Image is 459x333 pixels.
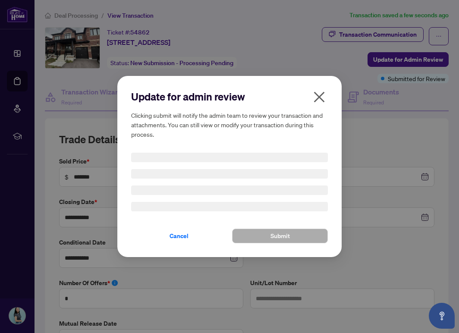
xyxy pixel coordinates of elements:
span: Cancel [170,229,189,243]
button: Submit [232,229,328,243]
h5: Clicking submit will notify the admin team to review your transaction and attachments. You can st... [131,110,328,139]
span: close [312,90,326,104]
h2: Update for admin review [131,90,328,104]
button: Cancel [131,229,227,243]
button: Open asap [429,303,455,329]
